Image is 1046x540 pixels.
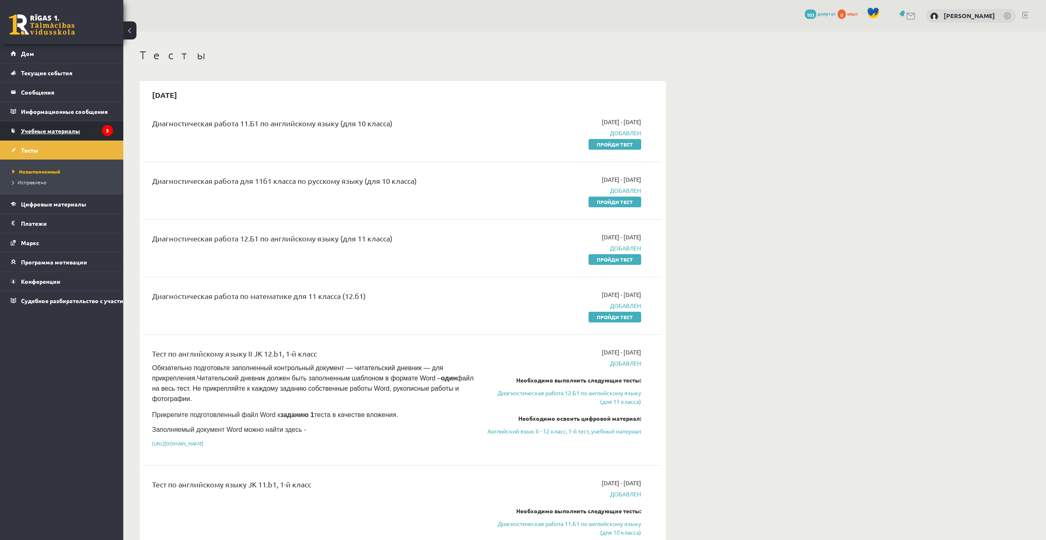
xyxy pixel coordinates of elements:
a: Маркс [11,233,113,252]
a: Цифровые материалы [11,195,113,213]
font: Английский язык II - 12 класс, 1-й тест, учебный материал [487,427,641,435]
a: Конференции [11,272,113,291]
font: Учебные материалы [21,127,80,134]
font: Пройди тест [597,199,633,205]
font: Добавлен [610,359,641,367]
a: Информационные сообщения3 [11,102,113,121]
a: 103 депутат [805,10,836,17]
font: Добавлен [610,490,641,498]
a: Сообщения [11,83,113,102]
font: Тесты [140,48,208,62]
a: Дом [11,44,113,63]
font: Необходимо освоить цифровой материал: [518,415,641,422]
a: [URL][DOMAIN_NAME] [152,440,203,447]
font: 103 [807,12,814,18]
font: Обязательно подготовьте заполненный контрольный документ — читательский дневник — для прикрепления. [152,364,445,382]
a: Тесты [11,141,113,160]
font: 3 [106,127,109,134]
a: Пройди тест [589,139,641,150]
font: [DATE] - [DATE] [602,479,641,487]
font: Дом [21,50,34,57]
font: Судебное разбирательство с участием [PERSON_NAME] [21,297,180,304]
font: Диагностическая работа 11.Б1 по английскому языку (для 10 класса) [152,119,393,127]
img: Дэвид Бабан [930,12,938,21]
a: Диагностическая работа 11.Б1 по английскому языку (для 10 класса) [486,519,641,537]
font: [DATE] - [DATE] [602,118,641,125]
a: Пройди тест [589,254,641,265]
font: Пройди тест [597,141,633,148]
a: Исправлено [12,178,115,186]
font: Исправлено [18,179,46,185]
font: один [441,375,457,382]
font: Прикрепите подготовленный файл Word к [152,411,280,418]
a: Рижская 1-я средняя школа заочного обучения [9,14,75,35]
font: Диагностическая работа по математике для 11 класса (12.б1) [152,292,366,300]
font: 0 [840,12,843,18]
font: Тесты [21,146,38,154]
font: Заполняемый документ Word можно найти здесь - [152,426,306,433]
font: Добавлен [610,244,641,252]
a: Платежи [11,214,113,233]
font: [DATE] - [DATE] [602,348,641,356]
font: Пройди тест [597,256,633,263]
font: Невыполненный [19,168,60,175]
a: Программа мотивации [11,253,113,271]
font: Диагностическая работа 11.Б1 по английскому языку (для 10 класса) [498,520,641,536]
font: Необходимо выполнить следующие тесты: [516,507,641,515]
font: Текущие события [21,69,72,76]
font: опыт [847,10,859,17]
font: Добавлен [610,187,641,194]
font: заданию 1 [280,411,314,418]
a: Английский язык II - 12 класс, 1-й тест, учебный материал [486,427,641,436]
font: Пройди тест [597,314,633,320]
font: Информационные сообщения [21,108,108,115]
a: [PERSON_NAME] [944,12,995,20]
font: Цифровые материалы [21,200,86,208]
font: [DATE] - [DATE] [602,233,641,241]
a: Пройди тест [589,197,641,207]
font: [DATE] - [DATE] [602,291,641,298]
font: [DATE] [152,90,177,100]
font: файл на весь тест. Не прикрепляйте к каждому заданию собственные работы Word, рукописные работы и... [152,375,476,402]
font: Диагностическая работа 12.Б1 по английскому языку (для 11 класса) [498,389,641,405]
a: Диагностическая работа 12.Б1 по английскому языку (для 11 класса) [486,389,641,406]
font: Платежи [21,220,47,227]
font: депутат [817,10,836,17]
font: Добавлен [610,129,641,137]
font: Необходимо выполнить следующие тесты: [516,376,641,384]
font: Диагностическая работа 12.Б1 по английскому языку (для 11 класса) [152,234,393,243]
font: Конференции [21,278,60,285]
font: Диагностическая работа для 11б1 класса по русскому языку (для 10 класса) [152,176,417,185]
a: Текущие события [11,63,113,82]
font: Тест по английскому языку II JK 12.b1, 1-й класс [152,349,317,358]
font: [DATE] - [DATE] [602,176,641,183]
font: Маркс [21,239,39,246]
font: Тест по английскому языку JK 11.b1, 1-й класс [152,480,311,489]
font: Читательский дневник должен быть заполненным шаблоном в формате Word – [197,375,441,382]
a: Пройди тест [589,312,641,322]
a: Судебное разбирательство с участием [PERSON_NAME] [11,291,113,310]
font: Сообщения [21,88,54,96]
a: Невыполненный [12,168,115,175]
a: 0 опыт [838,10,863,17]
a: Учебные материалы [11,121,113,140]
font: теста в качестве вложения. [314,411,398,418]
font: Добавлен [610,302,641,309]
font: Программа мотивации [21,258,87,266]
